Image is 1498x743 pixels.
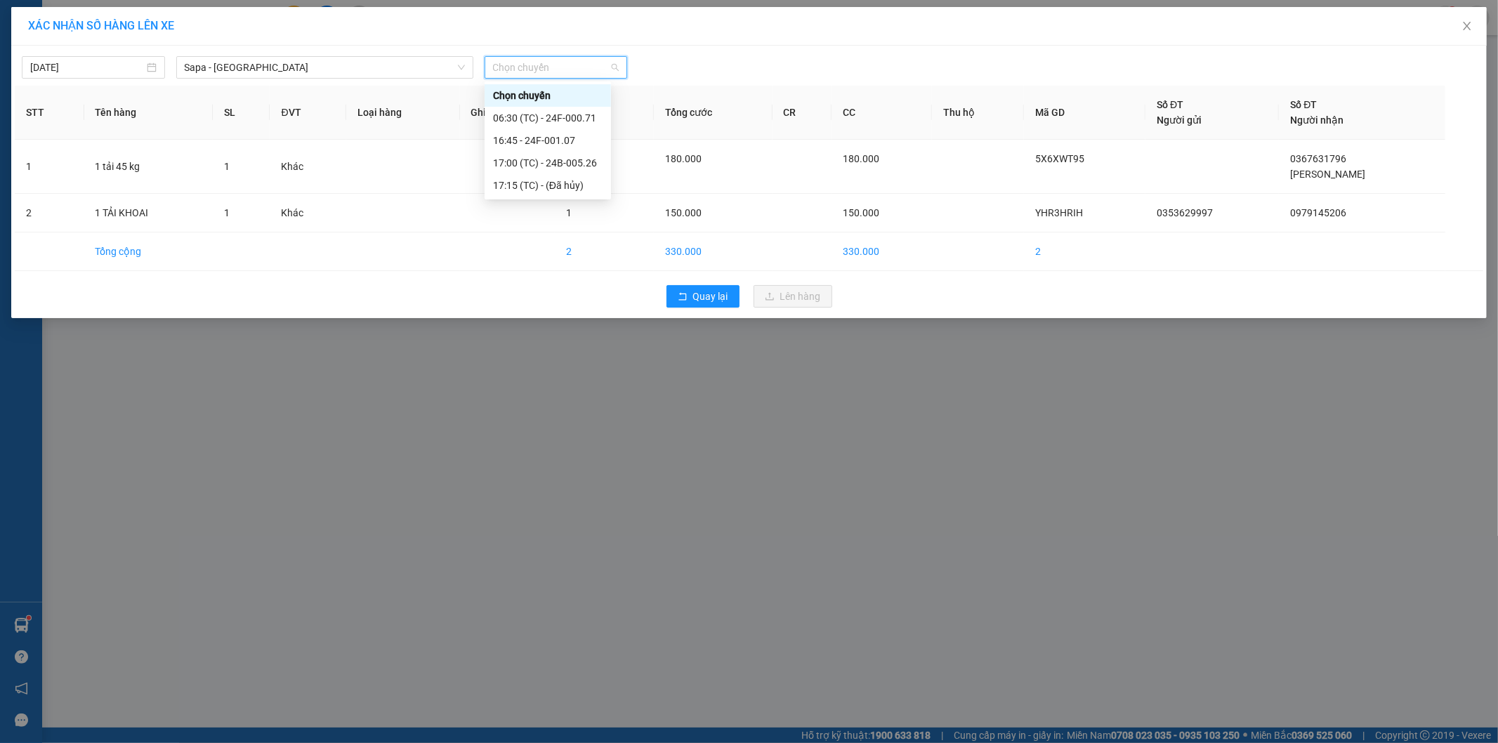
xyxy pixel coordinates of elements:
[59,18,211,72] b: [PERSON_NAME] (Vinh - Sapa)
[773,86,832,140] th: CR
[1157,207,1213,218] span: 0353629997
[493,133,603,148] div: 16:45 - 24F-001.07
[15,140,84,194] td: 1
[15,86,84,140] th: STT
[832,86,932,140] th: CC
[224,207,230,218] span: 1
[493,155,603,171] div: 17:00 (TC) - 24B-005.26
[84,86,213,140] th: Tên hàng
[1290,99,1317,110] span: Số ĐT
[1157,99,1183,110] span: Số ĐT
[1035,153,1084,164] span: 5X6XWT95
[270,86,346,140] th: ĐVT
[555,232,654,271] td: 2
[270,194,346,232] td: Khác
[84,140,213,194] td: 1 tải 45 kg
[654,232,772,271] td: 330.000
[15,194,84,232] td: 2
[213,86,270,140] th: SL
[666,285,740,308] button: rollbackQuay lại
[1024,232,1145,271] td: 2
[188,11,339,34] b: [DOMAIN_NAME]
[1035,207,1083,218] span: YHR3HRIH
[678,291,688,303] span: rollback
[1290,169,1365,180] span: [PERSON_NAME]
[185,57,465,78] span: Sapa - Hà Tĩnh
[30,60,144,75] input: 15/09/2025
[843,207,879,218] span: 150.000
[8,81,113,105] h2: 5X6XWT95
[84,194,213,232] td: 1 TẢI KHOAI
[1290,207,1346,218] span: 0979145206
[74,81,259,178] h1: Giao dọc đường
[493,57,619,78] span: Chọn chuyến
[566,207,572,218] span: 1
[270,140,346,194] td: Khác
[493,88,603,103] div: Chọn chuyến
[754,285,832,308] button: uploadLên hàng
[485,84,611,107] div: Chọn chuyến
[1447,7,1487,46] button: Close
[457,63,466,72] span: down
[1290,114,1343,126] span: Người nhận
[493,110,603,126] div: 06:30 (TC) - 24F-000.71
[932,86,1024,140] th: Thu hộ
[1157,114,1202,126] span: Người gửi
[224,161,230,172] span: 1
[654,86,772,140] th: Tổng cước
[832,232,932,271] td: 330.000
[1290,153,1346,164] span: 0367631796
[460,86,556,140] th: Ghi chú
[665,207,702,218] span: 150.000
[1461,20,1473,32] span: close
[493,178,603,193] div: 17:15 (TC) - (Đã hủy)
[665,153,702,164] span: 180.000
[84,232,213,271] td: Tổng cộng
[346,86,459,140] th: Loại hàng
[693,289,728,304] span: Quay lại
[1024,86,1145,140] th: Mã GD
[843,153,879,164] span: 180.000
[28,19,174,32] span: XÁC NHẬN SỐ HÀNG LÊN XE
